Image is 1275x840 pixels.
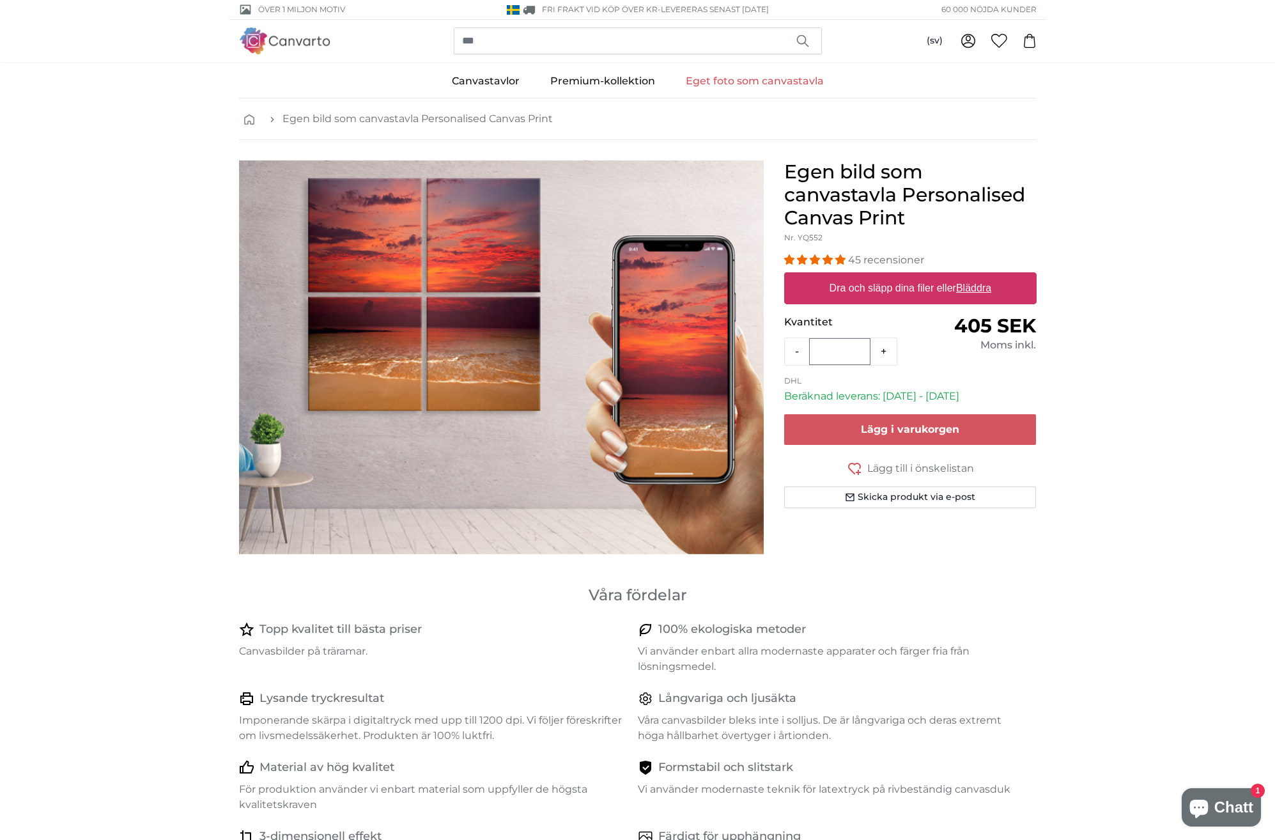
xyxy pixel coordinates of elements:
button: + [870,339,897,364]
h4: Långvariga och ljusäkta [658,690,796,708]
p: Vi använder modernaste teknik för latextryck på rivbeständig canvasduk [638,782,1026,797]
a: Canvastavlor [437,65,535,98]
a: Premium-kollektion [535,65,670,98]
button: - [785,339,809,364]
span: 45 recensioner [848,254,924,266]
label: Dra och släpp dina filer eller [824,276,996,301]
p: Kvantitet [784,315,910,330]
span: 60 000 nöjda kunder [941,4,1037,15]
h4: 100% ekologiska metoder [658,621,806,639]
div: Moms inkl. [910,338,1036,353]
h4: Lysande tryckresultat [259,690,384,708]
button: (sv) [916,29,953,52]
span: Lägg i varukorgen [861,423,959,435]
h4: Formstabil och slitstark [658,759,793,777]
h4: Material av hög kvalitet [259,759,394,777]
img: Sverige [507,5,520,15]
a: Egen bild som canvastavla Personalised Canvas Print [282,111,553,127]
h3: Våra fördelar [239,585,1037,605]
p: För produktion använder vi enbart material som uppfyller de högsta kvalitetskraven [239,782,628,813]
u: Bläddra [956,283,991,293]
h1: Egen bild som canvastavla Personalised Canvas Print [784,160,1037,229]
img: personalised-canvas-print [239,160,764,554]
button: Skicka produkt via e-post [784,486,1037,508]
span: 405 SEK [954,314,1036,338]
span: Över 1 miljon motiv [258,4,345,15]
h4: Topp kvalitet till bästa priser [259,621,422,639]
p: Vi använder enbart allra modernaste apparater och färger fria från lösningsmedel. [638,644,1026,674]
span: Nr. YQ552 [784,233,823,242]
span: FRI frakt vid köp över kr [542,4,658,14]
p: Våra canvasbilder bleks inte i solljus. De är långvariga och deras extremt höga hållbarhet överty... [638,713,1026,743]
span: 4.93 stars [784,254,848,266]
p: Imponerande skärpa i digitaltryck med upp till 1200 dpi. Vi följer föreskrifter om livsmedelssäke... [239,713,628,743]
img: Canvarto [239,27,331,54]
button: Lägg till i önskelistan [784,460,1037,476]
span: - [658,4,769,14]
span: Levereras senast [DATE] [661,4,769,14]
div: 1 of 1 [239,160,764,554]
a: Eget foto som canvastavla [670,65,839,98]
p: Canvasbilder på träramar. [239,644,628,659]
button: Lägg i varukorgen [784,414,1037,445]
p: DHL [784,376,1037,386]
p: Beräknad leverans: [DATE] - [DATE] [784,389,1037,404]
span: Lägg till i önskelistan [867,461,974,476]
inbox-online-store-chat: Shopifys webbutikschatt [1178,788,1265,830]
nav: breadcrumbs [239,98,1037,140]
